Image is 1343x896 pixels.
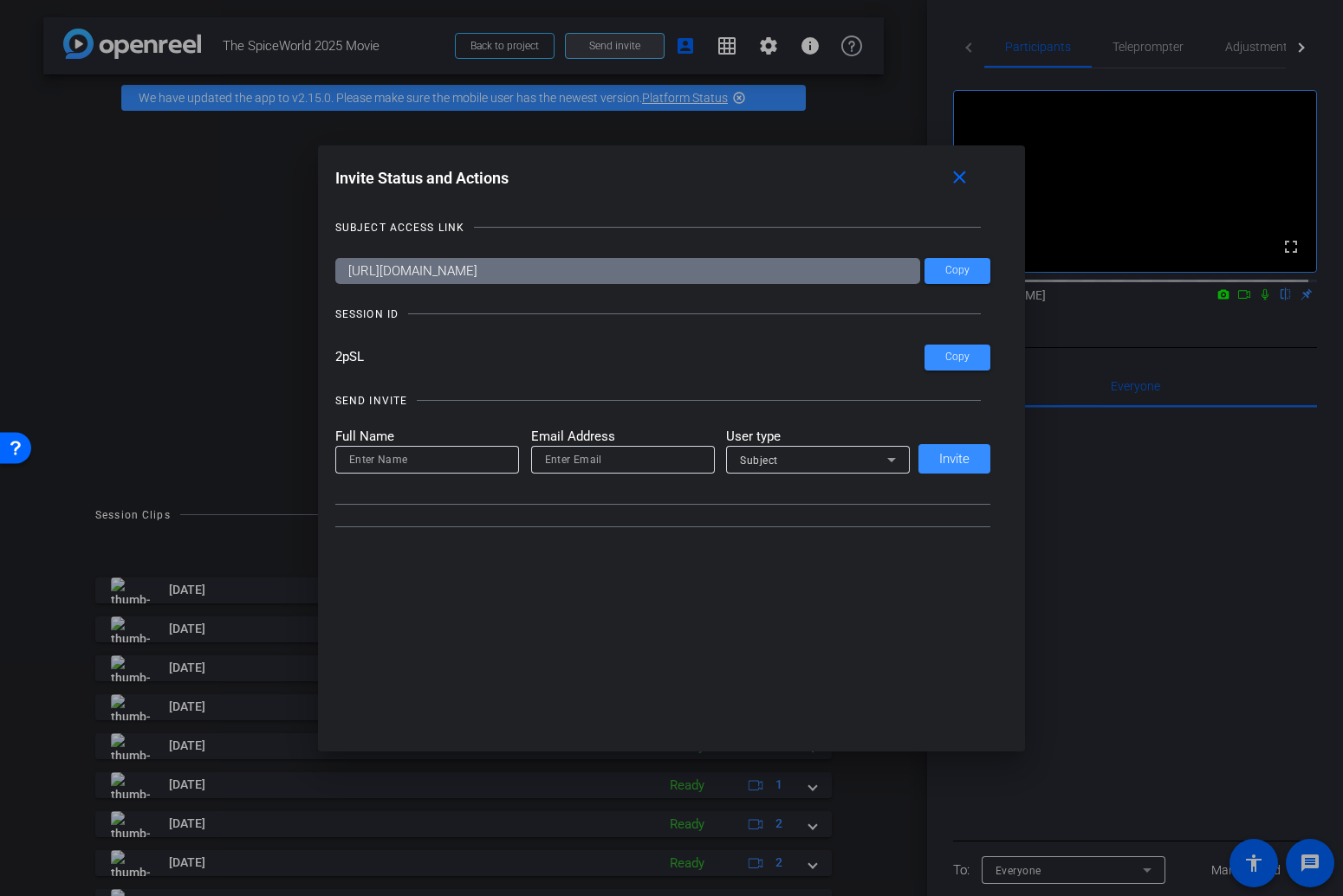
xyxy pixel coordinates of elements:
[335,392,991,409] openreel-title-line: SEND INVITE
[335,306,991,323] openreel-title-line: SESSION ID
[740,454,778,467] span: Subject
[335,163,991,194] div: Invite Status and Actions
[925,258,990,284] button: Copy
[945,351,970,364] span: Copy
[945,264,970,277] span: Copy
[925,345,990,371] button: Copy
[335,427,519,447] mat-label: Full Name
[335,306,399,323] div: SESSION ID
[949,167,970,189] mat-icon: close
[726,427,910,447] mat-label: User type
[335,219,464,236] div: SUBJECT ACCESS LINK
[349,449,505,470] input: Enter Name
[335,392,407,409] div: SEND INVITE
[545,449,701,470] input: Enter Email
[531,427,715,447] mat-label: Email Address
[335,219,991,236] openreel-title-line: SUBJECT ACCESS LINK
